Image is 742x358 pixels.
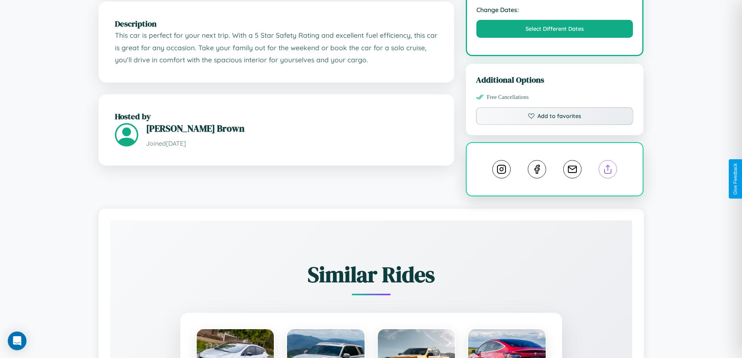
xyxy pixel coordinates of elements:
[8,332,26,350] div: Open Intercom Messenger
[146,122,438,135] h3: [PERSON_NAME] Brown
[115,29,438,66] p: This car is perfect for your next trip. With a 5 Star Safety Rating and excellent fuel efficiency...
[476,6,633,14] strong: Change Dates:
[476,74,634,85] h3: Additional Options
[487,94,529,101] span: Free Cancellations
[476,107,634,125] button: Add to favorites
[733,163,738,195] div: Give Feedback
[115,18,438,29] h2: Description
[476,20,633,38] button: Select Different Dates
[137,259,605,289] h2: Similar Rides
[115,111,438,122] h2: Hosted by
[146,138,438,149] p: Joined [DATE]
